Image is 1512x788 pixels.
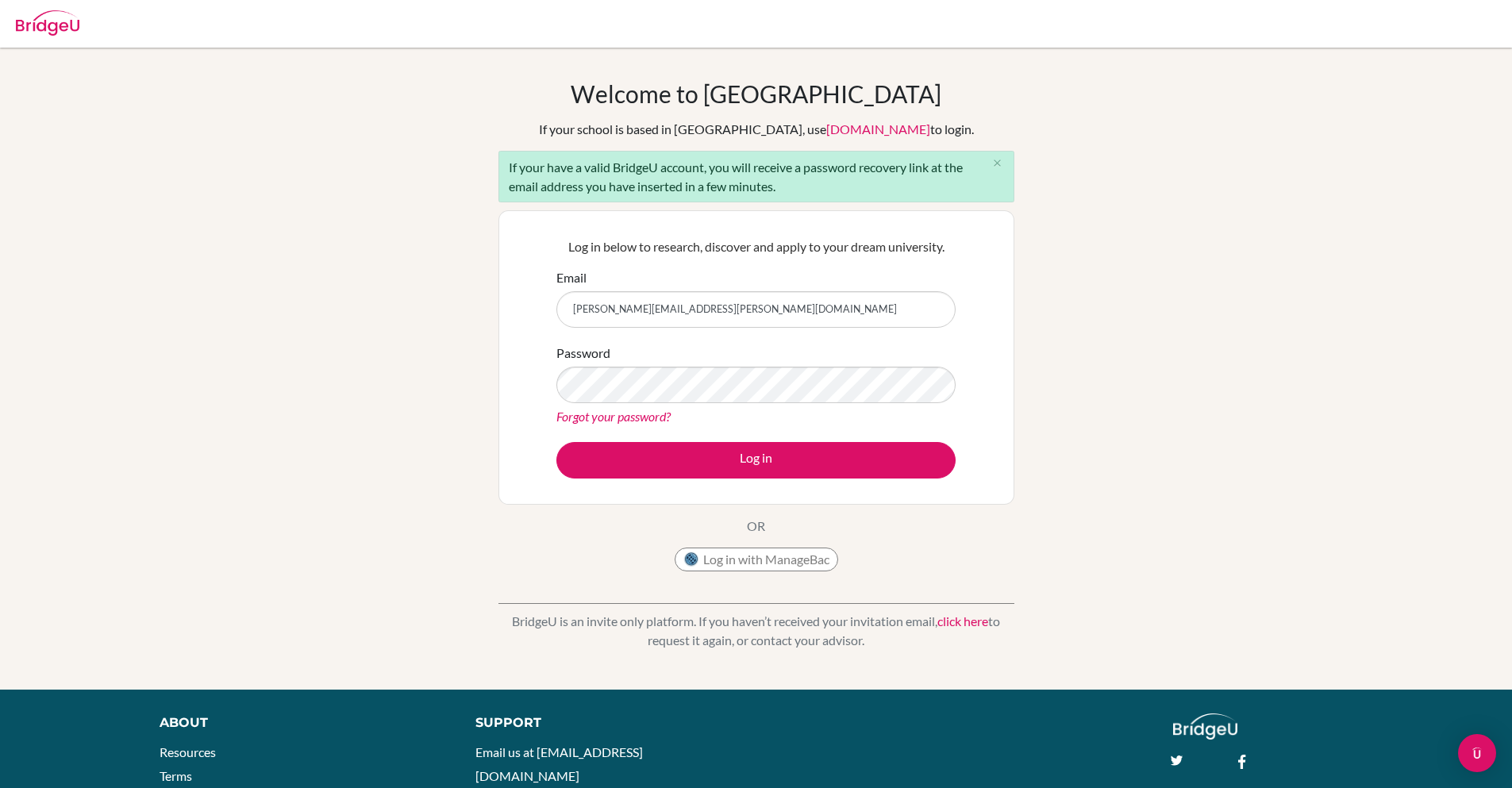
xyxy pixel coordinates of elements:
[991,157,1003,169] i: close
[16,10,79,36] img: Bridge-U
[475,744,643,783] a: Email us at [EMAIL_ADDRESS][DOMAIN_NAME]
[160,768,192,783] a: Terms
[556,409,671,424] a: Forgot your password?
[937,613,988,628] a: click here
[498,612,1014,650] p: BridgeU is an invite only platform. If you haven’t received your invitation email, to request it ...
[539,120,974,139] div: If your school is based in [GEOGRAPHIC_DATA], use to login.
[556,237,956,256] p: Log in below to research, discover and apply to your dream university.
[675,548,838,571] button: Log in with ManageBac
[1173,713,1237,740] img: logo_white@2x-f4f0deed5e89b7ecb1c2cc34c3e3d731f90f0f143d5ea2071677605dd97b5244.png
[982,152,1014,175] button: Close
[498,151,1014,202] div: If your have a valid BridgeU account, you will receive a password recovery link at the email addr...
[556,442,956,479] button: Log in
[747,517,765,536] p: OR
[556,344,610,363] label: Password
[1458,734,1496,772] div: Open Intercom Messenger
[160,744,216,759] a: Resources
[556,268,587,287] label: Email
[826,121,930,136] a: [DOMAIN_NAME]
[571,79,941,108] h1: Welcome to [GEOGRAPHIC_DATA]
[160,713,440,732] div: About
[475,713,737,732] div: Support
